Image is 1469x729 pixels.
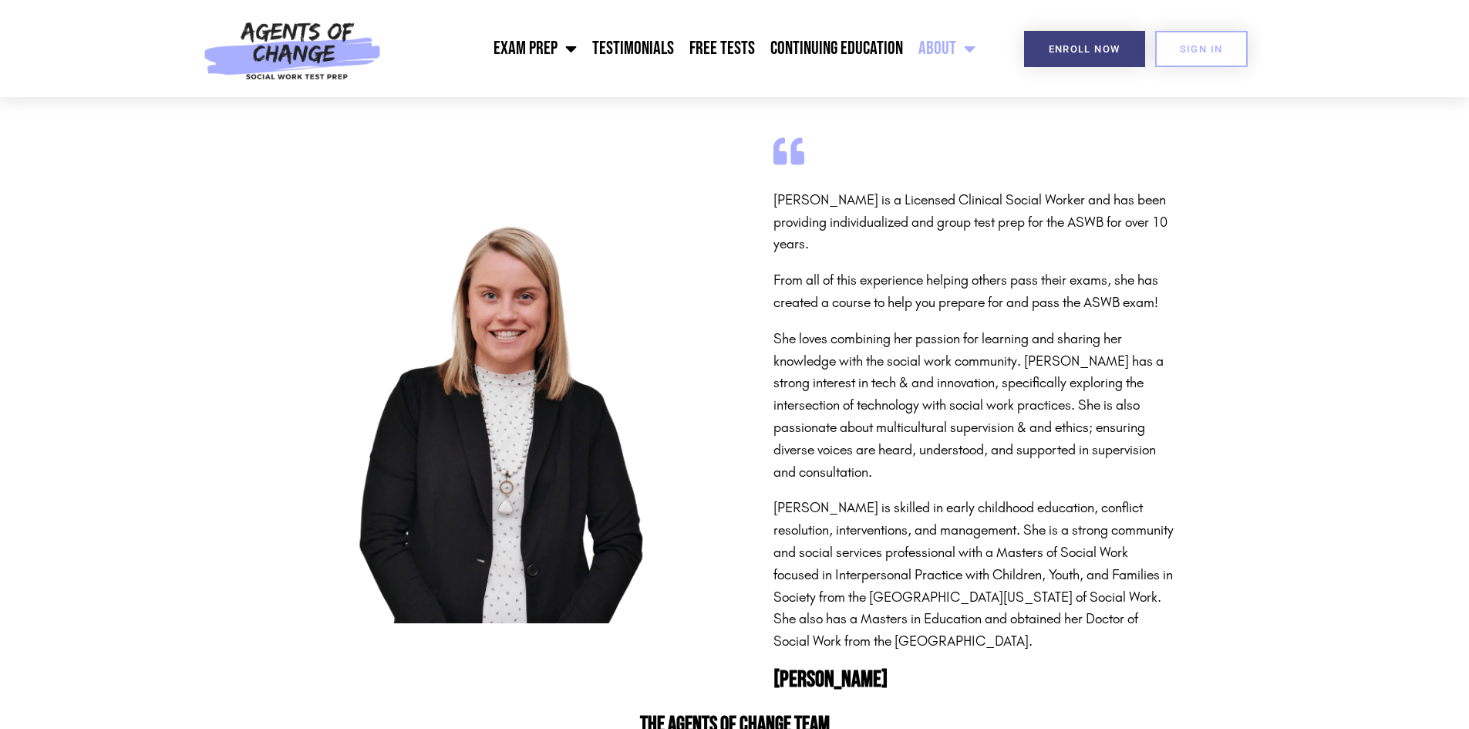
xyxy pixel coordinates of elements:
[773,269,1174,314] p: From all of this experience helping others pass their exams, she has created a course to help you...
[486,29,585,68] a: Exam Prep
[1024,31,1145,67] a: Enroll Now
[1155,31,1248,67] a: SIGN IN
[389,29,983,68] nav: Menu
[911,29,983,68] a: About
[585,29,682,68] a: Testimonials
[763,29,911,68] a: Continuing Education
[773,189,1174,255] p: [PERSON_NAME] is a Licensed Clinical Social Worker and has been providing individualized and grou...
[1180,44,1223,54] span: SIGN IN
[773,668,1174,691] h2: [PERSON_NAME]
[773,328,1174,484] p: She loves combining her passion for learning and sharing her knowledge with the social work commu...
[682,29,763,68] a: Free Tests
[773,497,1174,653] p: [PERSON_NAME] is skilled in early childhood education, conflict resolution, interventions, and ma...
[1049,44,1120,54] span: Enroll Now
